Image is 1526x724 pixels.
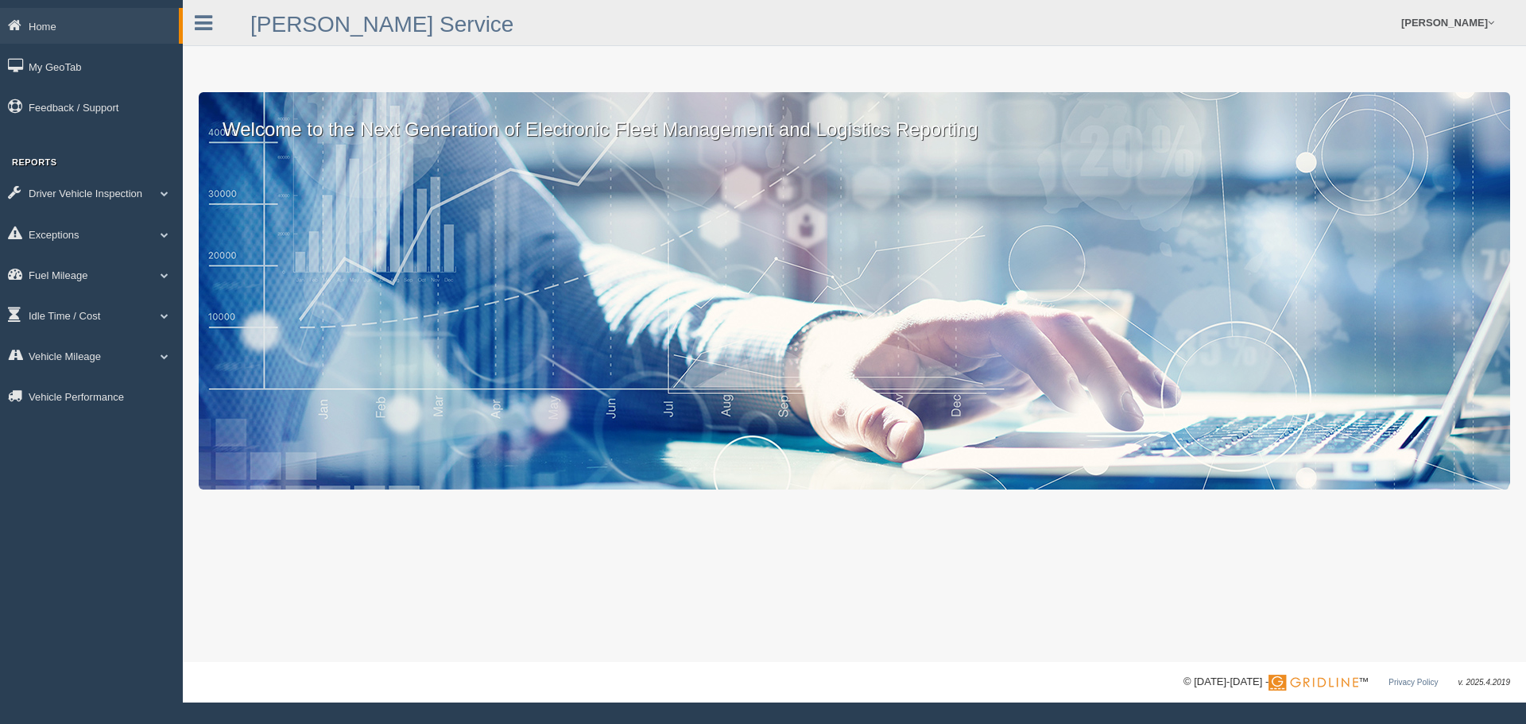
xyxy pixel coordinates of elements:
[1268,675,1358,691] img: Gridline
[1389,678,1438,687] a: Privacy Policy
[1458,678,1510,687] span: v. 2025.4.2019
[1183,674,1510,691] div: © [DATE]-[DATE] - ™
[199,92,1510,143] p: Welcome to the Next Generation of Electronic Fleet Management and Logistics Reporting
[250,12,513,37] a: [PERSON_NAME] Service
